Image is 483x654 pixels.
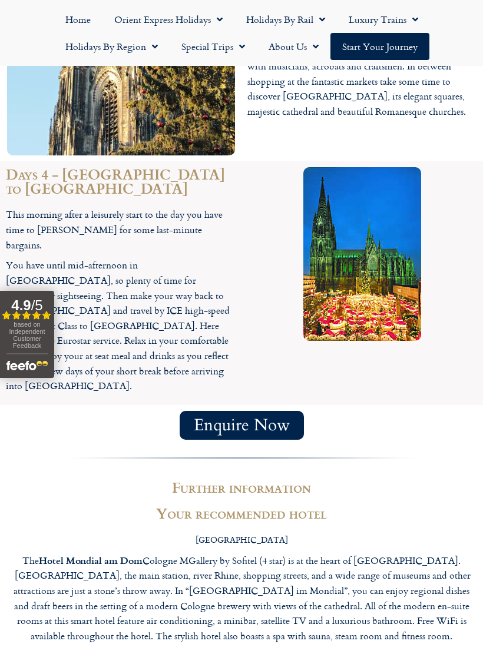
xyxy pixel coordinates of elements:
[234,6,337,33] a: Holidays by Rail
[170,33,257,60] a: Special Trips
[330,33,429,60] a: Start your Journey
[12,506,471,520] h2: Your recommended hotel
[54,6,102,33] a: Home
[196,533,288,546] span: [GEOGRAPHIC_DATA]
[6,258,236,393] p: You have until mid-afternoon in [GEOGRAPHIC_DATA], so plenty of time for shopping or sightseeing....
[6,167,236,195] h2: Days 4 - [GEOGRAPHIC_DATA] to [GEOGRAPHIC_DATA]
[257,33,330,60] a: About Us
[6,6,477,60] nav: Menu
[247,14,477,119] p: Then make your way to the wonderful floating market held on-board a cruise ship on the Rhine. Be ...
[102,6,234,33] a: Orient Express Holidays
[54,33,170,60] a: Holidays by Region
[39,553,143,567] strong: Hotel Mondial am Dom
[337,6,430,33] a: Luxury Trains
[6,207,236,253] p: This morning after a leisurely start to the day you have time to [PERSON_NAME] for some last-minu...
[180,411,304,440] a: Enquire Now
[194,418,290,433] span: Enquire Now
[12,553,471,644] p: The Cologne MGallery by Sofitel (4 star) is at the heart of [GEOGRAPHIC_DATA]. [GEOGRAPHIC_DATA],...
[12,480,471,494] h2: Further information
